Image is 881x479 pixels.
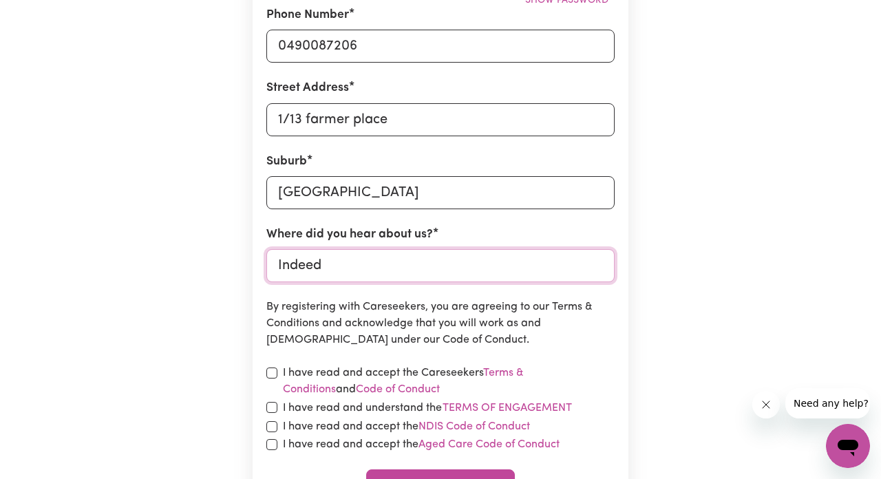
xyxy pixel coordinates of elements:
[266,176,615,209] input: e.g. North Bondi, New South Wales
[266,153,307,171] label: Suburb
[283,436,560,453] label: I have read and accept the
[266,6,349,24] label: Phone Number
[266,226,433,244] label: Where did you hear about us?
[266,249,615,282] input: e.g. Google, word of mouth etc.
[283,365,615,398] label: I have read and accept the Careseekers and
[266,30,615,63] input: e.g. 0412 345 678
[418,439,560,450] a: Aged Care Code of Conduct
[266,103,615,136] input: e.g. 221B Victoria St
[356,384,440,395] a: Code of Conduct
[266,299,615,348] p: By registering with Careseekers, you are agreeing to our Terms & Conditions and acknowledge that ...
[283,418,530,435] label: I have read and accept the
[283,399,573,417] label: I have read and understand the
[752,391,780,418] iframe: Close message
[826,424,870,468] iframe: Button to launch messaging window
[266,79,349,97] label: Street Address
[442,399,573,417] button: I have read and understand the
[418,421,530,432] a: NDIS Code of Conduct
[785,388,870,418] iframe: Message from company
